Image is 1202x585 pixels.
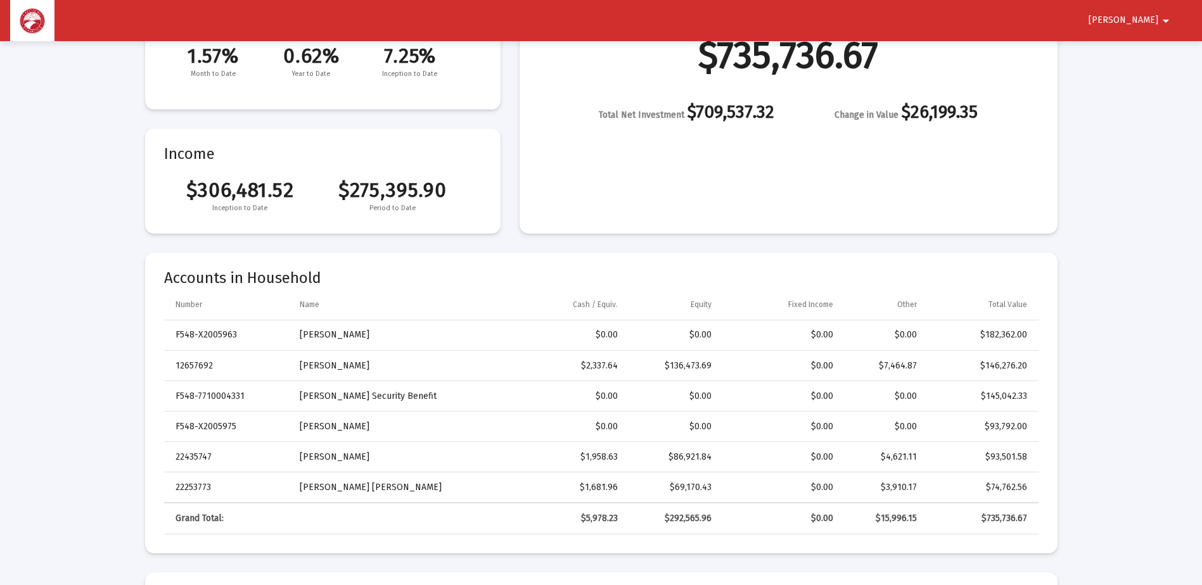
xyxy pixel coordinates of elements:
[316,178,469,202] span: $275,395.90
[729,360,833,372] div: $0.00
[691,299,712,310] div: Equity
[599,110,684,120] span: Total Net Investment
[164,148,482,160] mat-card-title: Income
[698,49,878,61] div: $735,736.67
[851,360,917,372] div: $7,464.87
[720,289,842,320] td: Column Fixed Income
[291,289,506,320] td: Column Name
[1089,15,1158,26] span: [PERSON_NAME]
[851,481,917,494] div: $3,910.17
[164,412,291,442] td: F548-X2005975
[164,289,1039,534] div: Data grid
[788,299,833,310] div: Fixed Income
[851,451,917,463] div: $4,621.11
[573,299,618,310] div: Cash / Equiv.
[176,299,202,310] div: Number
[515,451,618,463] div: $1,958.63
[627,289,720,320] td: Column Equity
[291,442,506,472] td: [PERSON_NAME]
[262,68,361,80] span: Year to Date
[935,420,1026,433] div: $93,792.00
[291,381,506,412] td: [PERSON_NAME] Security Benefit
[636,512,712,525] div: $292,565.96
[506,289,627,320] td: Column Cash / Equiv.
[636,329,712,341] div: $0.00
[361,68,459,80] span: Inception to Date
[20,8,45,34] img: Dashboard
[599,106,774,122] div: $709,537.32
[262,44,361,68] span: 0.62%
[834,110,898,120] span: Change in Value
[164,381,291,412] td: F548-7710004331
[636,360,712,372] div: $136,473.69
[851,420,917,433] div: $0.00
[935,481,1026,494] div: $74,762.56
[636,481,712,494] div: $69,170.43
[176,512,283,525] div: Grand Total:
[164,320,291,351] td: F548-X2005963
[515,329,618,341] div: $0.00
[834,106,978,122] div: $26,199.35
[164,289,291,320] td: Column Number
[291,320,506,351] td: [PERSON_NAME]
[316,202,469,215] span: Period to Date
[935,451,1026,463] div: $93,501.58
[935,390,1026,403] div: $145,042.33
[729,420,833,433] div: $0.00
[164,18,482,80] mat-card-title: Performance Data
[842,289,926,320] td: Column Other
[636,451,712,463] div: $86,921.84
[164,472,291,503] td: 22253773
[729,390,833,403] div: $0.00
[988,299,1027,310] div: Total Value
[636,390,712,403] div: $0.00
[164,442,291,472] td: 22435747
[935,329,1026,341] div: $182,362.00
[164,178,317,202] span: $306,481.52
[300,299,319,310] div: Name
[729,451,833,463] div: $0.00
[164,272,1039,284] mat-card-title: Accounts in Household
[897,299,917,310] div: Other
[164,202,317,215] span: Inception to Date
[515,390,618,403] div: $0.00
[164,68,262,80] span: Month to Date
[729,329,833,341] div: $0.00
[729,481,833,494] div: $0.00
[935,360,1026,372] div: $146,276.20
[515,481,618,494] div: $1,681.96
[1073,8,1189,33] button: [PERSON_NAME]
[851,512,917,525] div: $15,996.15
[851,329,917,341] div: $0.00
[851,390,917,403] div: $0.00
[935,512,1026,525] div: $735,736.67
[1158,8,1173,34] mat-icon: arrow_drop_down
[515,420,618,433] div: $0.00
[164,44,262,68] span: 1.57%
[636,420,712,433] div: $0.00
[291,351,506,381] td: [PERSON_NAME]
[515,512,618,525] div: $5,978.23
[291,412,506,442] td: [PERSON_NAME]
[926,289,1038,320] td: Column Total Value
[291,472,506,503] td: [PERSON_NAME] [PERSON_NAME]
[361,44,459,68] span: 7.25%
[729,512,833,525] div: $0.00
[515,360,618,372] div: $2,337.64
[164,351,291,381] td: 12657692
